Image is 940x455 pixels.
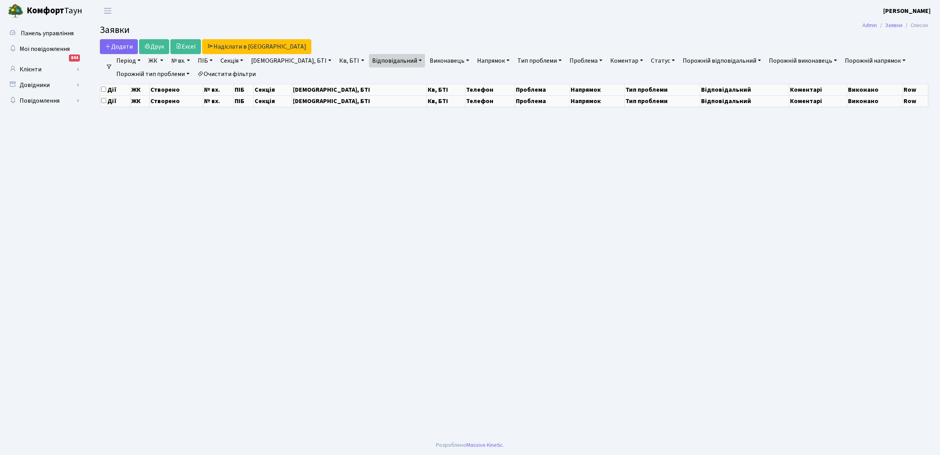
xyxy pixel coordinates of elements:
[254,95,292,107] th: Секція
[145,54,166,67] a: ЖК
[100,95,130,107] th: Дії
[150,84,203,95] th: Створено
[466,441,503,449] a: Massive Kinetic
[474,54,513,67] a: Напрямок
[625,95,700,107] th: Тип проблеми
[625,84,700,95] th: Тип проблеми
[130,84,149,95] th: ЖК
[150,95,203,107] th: Створено
[100,84,130,95] th: Дії
[4,62,82,77] a: Клієнти
[766,54,840,67] a: Порожній виконавець
[170,39,201,54] a: Excel
[203,95,233,107] th: № вх.
[100,39,138,54] a: Додати
[234,95,254,107] th: ПІБ
[570,84,625,95] th: Напрямок
[789,84,847,95] th: Коментарі
[648,54,678,67] a: Статус
[465,95,515,107] th: Телефон
[427,84,465,95] th: Кв, БТІ
[515,84,570,95] th: Проблема
[427,95,465,107] th: Кв, БТІ
[436,441,504,450] div: Розроблено .
[98,4,117,17] button: Переключити навігацію
[195,54,216,67] a: ПІБ
[130,95,149,107] th: ЖК
[8,3,23,19] img: logo.png
[4,93,82,109] a: Повідомлення
[4,41,82,57] a: Мої повідомлення844
[4,77,82,93] a: Довідники
[700,95,789,107] th: Відповідальний
[292,95,427,107] th: [DEMOGRAPHIC_DATA], БТІ
[851,17,940,34] nav: breadcrumb
[168,54,193,67] a: № вх.
[194,67,259,81] a: Очистити фільтри
[789,95,847,107] th: Коментарі
[27,4,82,18] span: Таун
[570,95,625,107] th: Напрямок
[465,84,515,95] th: Телефон
[27,4,64,17] b: Комфорт
[607,54,646,67] a: Коментар
[700,84,789,95] th: Відповідальний
[842,54,909,67] a: Порожній напрямок
[336,54,367,67] a: Кв, БТІ
[902,21,928,30] li: Список
[105,42,133,51] span: Додати
[20,45,70,53] span: Мої повідомлення
[903,95,928,107] th: Row
[883,7,931,15] b: [PERSON_NAME]
[113,67,193,81] a: Порожній тип проблеми
[885,21,902,29] a: Заявки
[69,54,80,62] div: 844
[862,21,877,29] a: Admin
[139,39,169,54] a: Друк
[903,84,928,95] th: Row
[254,84,292,95] th: Секція
[203,84,233,95] th: № вх.
[515,95,570,107] th: Проблема
[234,84,254,95] th: ПІБ
[427,54,472,67] a: Виконавець
[4,25,82,41] a: Панель управління
[847,95,903,107] th: Виконано
[883,6,931,16] a: [PERSON_NAME]
[847,84,903,95] th: Виконано
[202,39,311,54] a: Надіслати в [GEOGRAPHIC_DATA]
[248,54,334,67] a: [DEMOGRAPHIC_DATA], БТІ
[100,23,130,37] span: Заявки
[113,54,144,67] a: Період
[566,54,606,67] a: Проблема
[21,29,74,38] span: Панель управління
[680,54,764,67] a: Порожній відповідальний
[369,54,425,67] a: Відповідальний
[514,54,565,67] a: Тип проблеми
[217,54,246,67] a: Секція
[292,84,427,95] th: [DEMOGRAPHIC_DATA], БТІ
